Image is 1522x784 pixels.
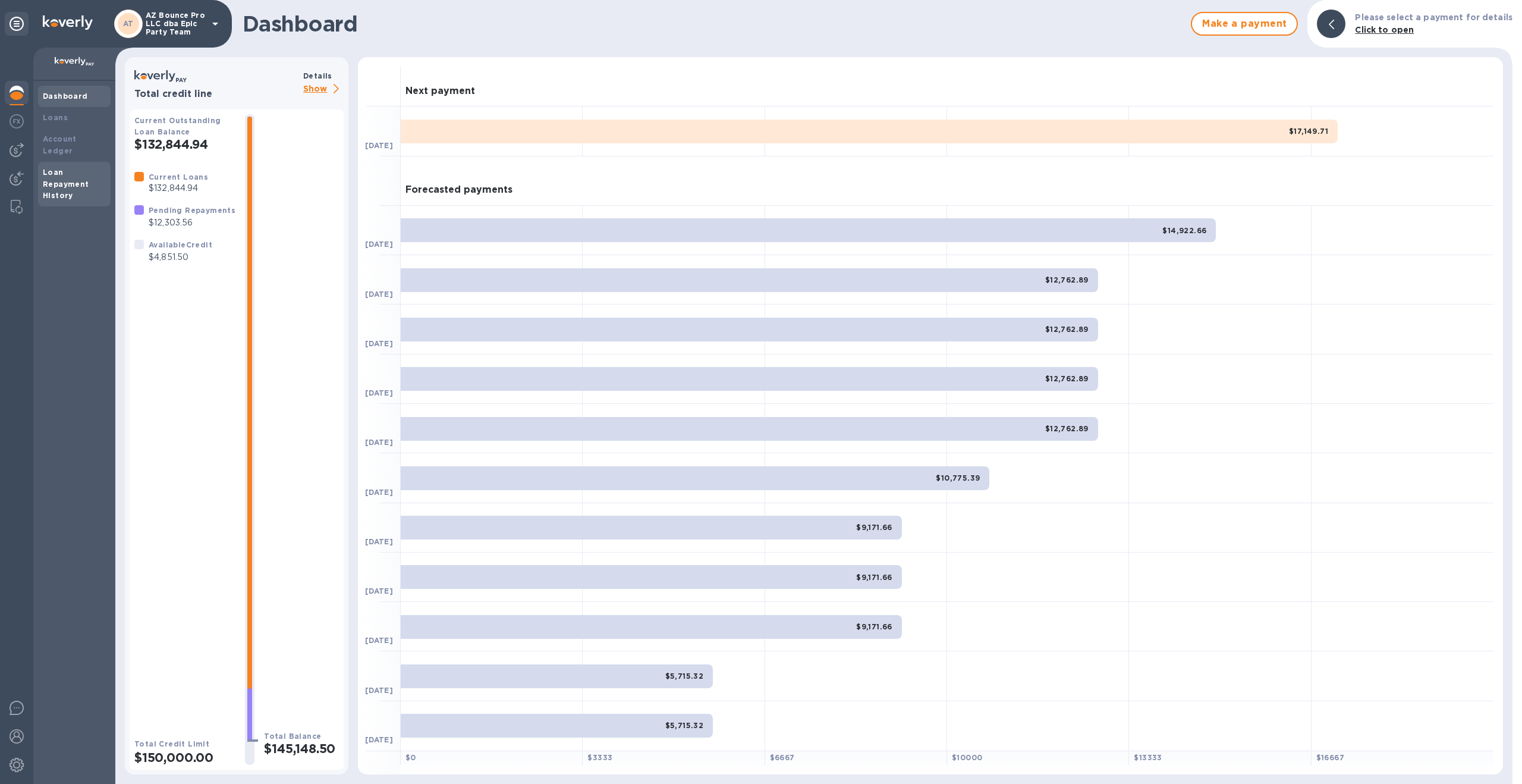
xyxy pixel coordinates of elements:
b: $14,922.66 [1162,226,1206,235]
b: [DATE] [365,438,393,447]
b: Please select a payment for details [1355,12,1512,22]
b: $9,171.66 [856,523,892,532]
img: Foreign exchange [10,114,24,128]
b: $5,715.32 [665,672,704,680]
b: [DATE] [365,488,393,497]
p: Show [303,82,344,97]
b: $ 0 [405,753,416,762]
b: Pending Repayments [149,206,235,215]
h2: $150,000.00 [134,750,235,765]
b: [DATE] [365,290,393,299]
b: Current Loans [149,173,208,181]
b: $9,171.66 [856,622,892,631]
b: Details [303,71,332,80]
b: Account Ledger [43,134,77,155]
b: $10,775.39 [936,473,980,482]
h2: $132,844.94 [134,137,235,152]
b: $17,149.71 [1289,127,1328,136]
b: $ 13333 [1134,753,1162,762]
h2: $145,148.50 [264,741,339,756]
b: [DATE] [365,686,393,695]
b: Total Credit Limit [134,739,209,748]
b: $ 16667 [1316,753,1344,762]
b: [DATE] [365,240,393,249]
b: Dashboard [43,92,88,101]
b: Available Credit [149,240,212,249]
b: Loan Repayment History [43,168,89,200]
b: [DATE] [365,141,393,150]
h3: Forecasted payments [405,184,512,196]
p: $4,851.50 [149,251,212,264]
b: $ 6667 [770,753,795,762]
b: $ 10000 [952,753,982,762]
h3: Next payment [405,86,475,97]
b: Current Outstanding Loan Balance [134,116,221,136]
b: $5,715.32 [665,721,704,730]
b: $12,762.89 [1045,325,1089,334]
b: Loans [43,113,68,122]
button: Make a payment [1191,12,1298,36]
b: [DATE] [365,339,393,348]
b: Click to open [1355,25,1414,35]
b: $12,762.89 [1045,374,1089,383]
b: $ 3333 [587,753,612,762]
b: [DATE] [365,388,393,397]
b: AT [123,19,134,28]
p: $12,303.56 [149,217,235,229]
b: [DATE] [365,636,393,645]
b: [DATE] [365,587,393,595]
h1: Dashboard [243,11,1185,36]
b: [DATE] [365,537,393,546]
div: Unpin categories [5,12,29,36]
span: Make a payment [1202,17,1287,31]
p: $132,844.94 [149,182,208,195]
b: Total Balance [264,732,321,741]
h3: Total credit line [134,89,298,100]
p: AZ Bounce Pro LLC dba Epic Party Team [146,11,205,36]
img: Logo [43,15,93,30]
b: [DATE] [365,735,393,744]
b: $12,762.89 [1045,275,1089,284]
b: $9,171.66 [856,573,892,582]
b: $12,762.89 [1045,424,1089,433]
